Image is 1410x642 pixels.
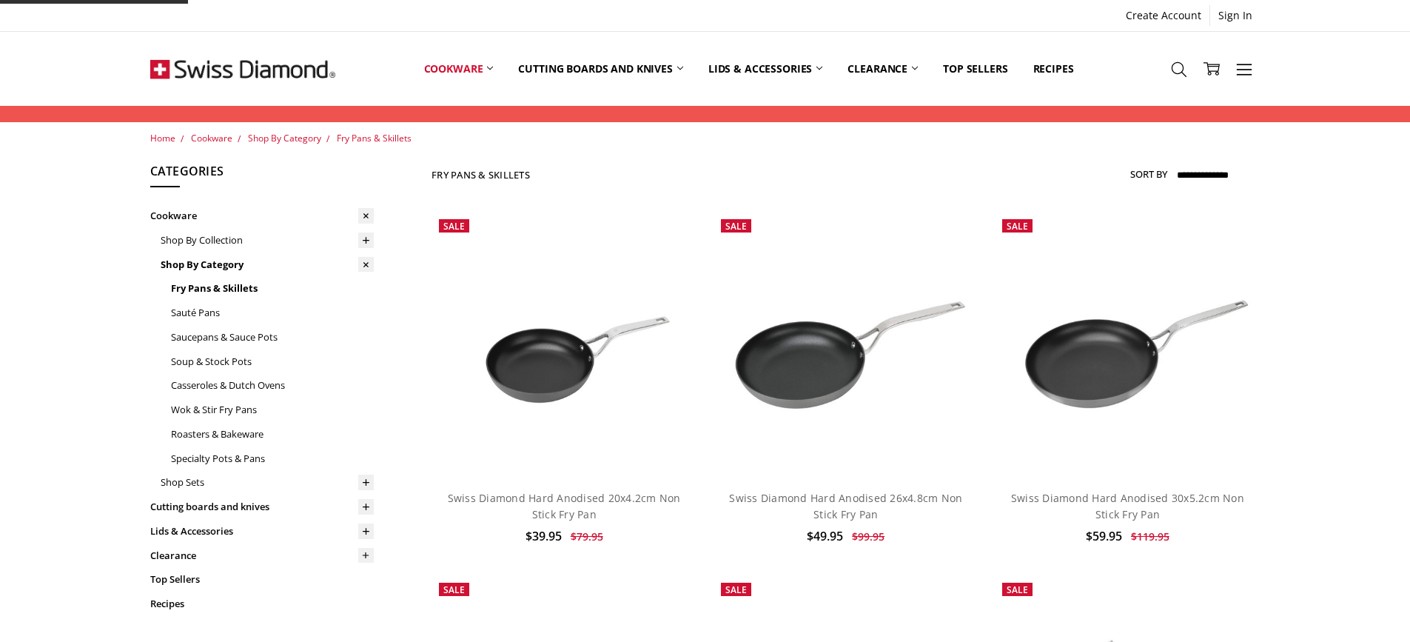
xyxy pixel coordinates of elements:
a: Cutting boards and knives [506,36,696,101]
a: Shop By Collection [161,228,374,253]
a: Cutting boards and knives [150,495,374,519]
a: Swiss Diamond Hard Anodised 30x5.2cm Non Stick Fry Pan [1011,491,1244,521]
span: $79.95 [571,529,603,544]
a: Specialty Pots & Pans [171,447,374,471]
span: Sale [443,220,465,233]
span: $119.95 [1131,529,1169,544]
span: $49.95 [807,528,843,544]
a: Sign In [1210,5,1260,26]
span: $99.95 [852,529,884,544]
a: Shop Sets [161,470,374,495]
a: Soup & Stock Pots [171,350,374,374]
a: Home [150,132,175,144]
span: Sale [1007,584,1028,596]
a: Lids & Accessories [150,519,374,544]
h5: Categories [150,162,374,187]
a: Cookware [191,132,232,144]
a: Casseroles & Dutch Ovens [171,373,374,398]
a: Cookware [412,36,506,101]
h1: Fry Pans & Skillets [432,169,530,181]
a: Clearance [835,36,930,101]
span: Sale [725,584,747,596]
a: Lids & Accessories [696,36,835,101]
span: $59.95 [1086,528,1122,544]
label: Sort By [1130,162,1167,186]
img: Free Shipping On Every Order [150,32,335,106]
a: Top Sellers [930,36,1020,101]
a: Shop By Category [248,132,321,144]
a: Recipes [150,592,374,616]
a: Shop By Category [161,253,374,277]
a: Swiss Diamond Hard Anodised 20x4.2cm Non Stick Fry Pan [432,212,696,477]
a: Roasters & Bakeware [171,422,374,447]
span: $39.95 [526,528,562,544]
a: Swiss Diamond Hard Anodised 26x4.8cm Non Stick Fry Pan [714,212,978,477]
a: Swiss Diamond Hard Anodised 20x4.2cm Non Stick Fry Pan [448,491,681,521]
a: Fry Pans & Skillets [171,276,374,301]
a: Cookware [150,204,374,228]
span: Sale [443,584,465,596]
img: Swiss Diamond Hard Anodised 30x5.2cm Non Stick Fry Pan [995,256,1260,433]
span: Sale [725,220,747,233]
img: Swiss Diamond Hard Anodised 26x4.8cm Non Stick Fry Pan [714,256,978,433]
img: Swiss Diamond Hard Anodised 20x4.2cm Non Stick Fry Pan [432,256,696,433]
a: Top Sellers [150,567,374,592]
a: Recipes [1021,36,1087,101]
a: Swiss Diamond Hard Anodised 30x5.2cm Non Stick Fry Pan [995,212,1260,477]
span: Sale [1007,220,1028,233]
a: Swiss Diamond Hard Anodised 26x4.8cm Non Stick Fry Pan [729,491,962,521]
a: Wok & Stir Fry Pans [171,398,374,422]
a: Clearance [150,544,374,568]
a: Fry Pans & Skillets [337,132,412,144]
a: Saucepans & Sauce Pots [171,325,374,350]
a: Create Account [1118,5,1209,26]
a: Sauté Pans [171,301,374,325]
